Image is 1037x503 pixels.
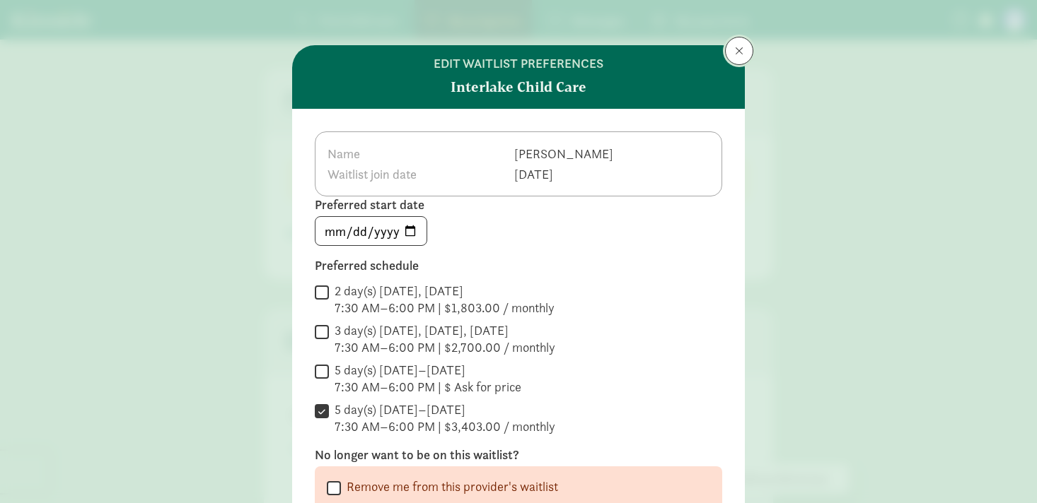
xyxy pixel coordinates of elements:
[335,362,521,379] div: 5 day(s) [DATE]–[DATE]
[335,283,555,300] div: 2 day(s) [DATE], [DATE]
[315,446,722,463] label: No longer want to be on this waitlist?
[327,164,514,184] th: Waitlist join date
[341,478,558,495] label: Remove me from this provider's waitlist
[315,257,722,274] label: Preferred schedule
[335,418,555,435] div: 7:30 AM–6:00 PM | $3,403.00 / monthly
[434,57,603,71] h6: edit waitlist preferences
[335,300,555,316] div: 7:30 AM–6:00 PM | $1,803.00 / monthly
[514,164,614,184] td: [DATE]
[514,143,614,164] td: [PERSON_NAME]
[451,76,586,97] strong: Interlake Child Care
[335,339,555,356] div: 7:30 AM–6:00 PM | $2,700.00 / monthly
[315,196,722,213] label: Preferred start date
[327,143,514,164] th: Name
[335,379,521,396] div: 7:30 AM–6:00 PM | $ Ask for price
[335,401,555,418] div: 5 day(s) [DATE]–[DATE]
[335,322,555,339] div: 3 day(s) [DATE], [DATE], [DATE]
